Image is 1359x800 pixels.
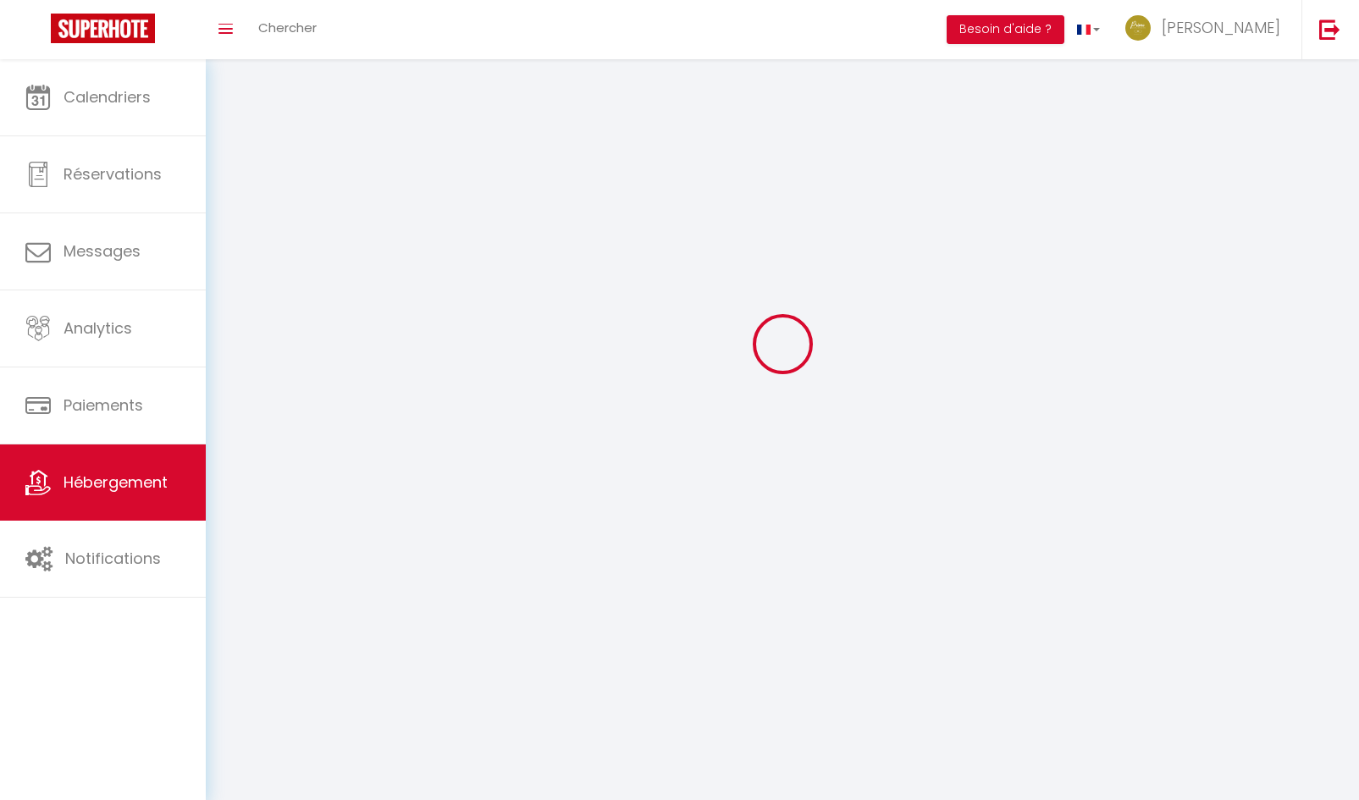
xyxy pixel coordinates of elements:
[64,394,143,416] span: Paiements
[258,19,317,36] span: Chercher
[65,548,161,569] span: Notifications
[947,15,1064,44] button: Besoin d'aide ?
[64,240,141,262] span: Messages
[64,86,151,108] span: Calendriers
[51,14,155,43] img: Super Booking
[1125,15,1151,41] img: ...
[64,163,162,185] span: Réservations
[1319,19,1340,40] img: logout
[64,317,132,339] span: Analytics
[1162,17,1280,38] span: [PERSON_NAME]
[14,7,64,58] button: Ouvrir le widget de chat LiveChat
[64,472,168,493] span: Hébergement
